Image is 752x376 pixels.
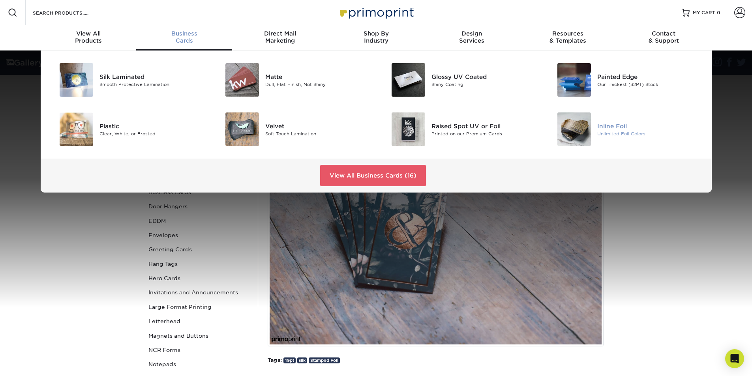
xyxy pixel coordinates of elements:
a: 19pt [283,357,296,363]
a: Raised Spot UV or Foil Business Cards Raised Spot UV or Foil Printed on our Premium Cards [382,109,536,149]
a: Resources& Templates [520,25,616,51]
div: Clear, White, or Frosted [99,130,204,137]
img: Inline Foil Business Cards [557,112,591,146]
a: DesignServices [424,25,520,51]
div: Cards [136,30,232,44]
a: Matte Business Cards Matte Dull, Flat Finish, Not Shiny [216,60,370,100]
img: Matte Business Cards [225,63,259,97]
div: Printed on our Premium Cards [431,130,536,137]
a: Painted Edge Business Cards Painted Edge Our Thickest (32PT) Stock [548,60,702,100]
div: Silk Laminated [99,72,204,81]
div: Products [41,30,137,44]
img: Painted Edge Business Cards [557,63,591,97]
div: Glossy UV Coated [431,72,536,81]
div: Smooth Protective Lamination [99,81,204,88]
div: Soft Touch Lamination [265,130,370,137]
div: Plastic [99,122,204,130]
div: Inline Foil [597,122,702,130]
img: Plastic Business Cards [60,112,93,146]
a: Velvet Business Cards Velvet Soft Touch Lamination [216,109,370,149]
a: BusinessCards [136,25,232,51]
a: Direct MailMarketing [232,25,328,51]
a: View AllProducts [41,25,137,51]
div: Open Intercom Messenger [725,349,744,368]
a: Shop ByIndustry [328,25,424,51]
a: Stamped Foil [309,357,340,363]
div: Unlimited Foil Colors [597,130,702,137]
div: Marketing [232,30,328,44]
div: Shiny Coating [431,81,536,88]
img: Velvet Business Cards [225,112,259,146]
div: Raised Spot UV or Foil [431,122,536,130]
span: Design [424,30,520,37]
strong: Tags: [268,357,282,363]
div: & Support [616,30,712,44]
a: Inline Foil Business Cards Inline Foil Unlimited Foil Colors [548,109,702,149]
img: Primoprint [337,4,416,21]
input: SEARCH PRODUCTS..... [32,8,109,17]
iframe: Google Customer Reviews [2,352,67,373]
a: Notepads [145,357,252,371]
div: Dull, Flat Finish, Not Shiny [265,81,370,88]
span: 0 [717,10,720,15]
a: Magnets and Buttons [145,329,252,343]
span: Direct Mail [232,30,328,37]
div: Our Thickest (32PT) Stock [597,81,702,88]
a: Contact& Support [616,25,712,51]
a: Glossy UV Coated Business Cards Glossy UV Coated Shiny Coating [382,60,536,100]
div: Painted Edge [597,72,702,81]
span: Business [136,30,232,37]
a: Letterhead [145,314,252,328]
a: silk [297,357,307,363]
div: Industry [328,30,424,44]
a: Plastic Business Cards Plastic Clear, White, or Frosted [50,109,204,149]
div: Matte [265,72,370,81]
img: Silk Laminated Business Cards [60,63,93,97]
a: View All Business Cards (16) [320,165,426,186]
img: Glossy UV Coated Business Cards [392,63,425,97]
a: NCR Forms [145,343,252,357]
img: Raised Spot UV or Foil Business Cards [392,112,425,146]
span: MY CART [693,9,715,16]
a: Silk Laminated Business Cards Silk Laminated Smooth Protective Lamination [50,60,204,100]
span: View All [41,30,137,37]
div: Services [424,30,520,44]
a: Large Format Printing [145,300,252,314]
div: Velvet [265,122,370,130]
div: & Templates [520,30,616,44]
span: Shop By [328,30,424,37]
span: Resources [520,30,616,37]
span: Contact [616,30,712,37]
